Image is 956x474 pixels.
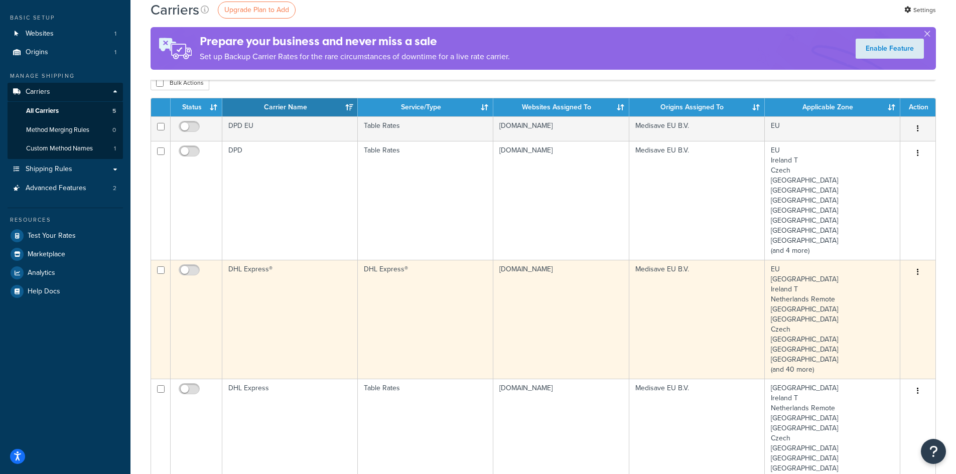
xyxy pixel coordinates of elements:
[26,30,54,38] span: Websites
[26,48,48,57] span: Origins
[8,160,123,179] a: Shipping Rules
[8,264,123,282] a: Analytics
[8,72,123,80] div: Manage Shipping
[629,116,765,141] td: Medisave EU B.V.
[493,141,629,260] td: [DOMAIN_NAME]
[8,83,123,159] li: Carriers
[629,141,765,260] td: Medisave EU B.V.
[200,50,510,64] p: Set up Backup Carrier Rates for the rare circumstances of downtime for a live rate carrier.
[26,107,59,115] span: All Carriers
[222,98,358,116] th: Carrier Name: activate to sort column ascending
[856,39,924,59] a: Enable Feature
[114,30,116,38] span: 1
[8,14,123,22] div: Basic Setup
[765,260,900,379] td: EU [GEOGRAPHIC_DATA] Ireland T Netherlands Remote [GEOGRAPHIC_DATA] [GEOGRAPHIC_DATA] Czech [GEOG...
[8,245,123,263] a: Marketplace
[8,227,123,245] a: Test Your Rates
[151,75,209,90] button: Bulk Actions
[765,141,900,260] td: EU Ireland T Czech [GEOGRAPHIC_DATA] [GEOGRAPHIC_DATA] [GEOGRAPHIC_DATA] [GEOGRAPHIC_DATA] [GEOGR...
[358,260,493,379] td: DHL Express®
[222,260,358,379] td: DHL Express®
[8,102,123,120] a: All Carriers 5
[112,107,116,115] span: 5
[26,165,72,174] span: Shipping Rules
[493,98,629,116] th: Websites Assigned To: activate to sort column ascending
[114,48,116,57] span: 1
[358,116,493,141] td: Table Rates
[8,43,123,62] a: Origins 1
[200,33,510,50] h4: Prepare your business and never miss a sale
[8,282,123,300] a: Help Docs
[218,2,296,19] a: Upgrade Plan to Add
[26,184,86,193] span: Advanced Features
[8,179,123,198] li: Advanced Features
[113,184,116,193] span: 2
[26,144,93,153] span: Custom Method Names
[8,83,123,101] a: Carriers
[8,139,123,158] li: Custom Method Names
[224,5,289,15] span: Upgrade Plan to Add
[8,139,123,158] a: Custom Method Names 1
[629,260,765,379] td: Medisave EU B.V.
[112,126,116,134] span: 0
[171,98,222,116] th: Status: activate to sort column ascending
[8,216,123,224] div: Resources
[222,141,358,260] td: DPD
[26,126,89,134] span: Method Merging Rules
[114,144,116,153] span: 1
[8,179,123,198] a: Advanced Features 2
[28,250,65,259] span: Marketplace
[26,88,50,96] span: Carriers
[493,116,629,141] td: [DOMAIN_NAME]
[8,25,123,43] li: Websites
[151,27,200,70] img: ad-rules-rateshop-fe6ec290ccb7230408bd80ed9643f0289d75e0ffd9eb532fc0e269fcd187b520.png
[921,439,946,464] button: Open Resource Center
[8,43,123,62] li: Origins
[493,260,629,379] td: [DOMAIN_NAME]
[358,141,493,260] td: Table Rates
[8,121,123,139] li: Method Merging Rules
[28,232,76,240] span: Test Your Rates
[8,102,123,120] li: All Carriers
[904,3,936,17] a: Settings
[28,269,55,277] span: Analytics
[629,98,765,116] th: Origins Assigned To: activate to sort column ascending
[28,287,60,296] span: Help Docs
[8,25,123,43] a: Websites 1
[8,121,123,139] a: Method Merging Rules 0
[222,116,358,141] td: DPD EU
[358,98,493,116] th: Service/Type: activate to sort column ascending
[900,98,935,116] th: Action
[765,98,900,116] th: Applicable Zone: activate to sort column ascending
[765,116,900,141] td: EU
